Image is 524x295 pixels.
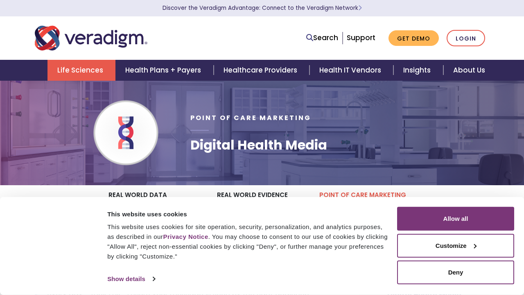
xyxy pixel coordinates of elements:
button: Deny [397,261,514,284]
a: Health IT Vendors [309,60,393,81]
span: Point of Care Marketing [190,113,311,123]
a: Support [347,33,375,43]
a: Login [447,30,485,47]
a: Health Plans + Payers [115,60,213,81]
a: Show details [107,273,155,285]
a: Get Demo [388,30,439,46]
h1: Digital Health Media [190,137,327,153]
a: Privacy Notice [163,233,208,240]
img: Veradigm logo [35,25,147,52]
button: Allow all [397,207,514,231]
button: Customize [397,234,514,257]
a: Search [306,32,338,43]
span: Learn More [358,4,362,12]
a: Life Sciences [47,60,115,81]
div: This website uses cookies for site operation, security, personalization, and analytics purposes, ... [107,222,388,261]
a: Insights [393,60,443,81]
a: Discover the Veradigm Advantage: Connect to the Veradigm NetworkLearn More [163,4,362,12]
div: This website uses cookies [107,209,388,219]
a: About Us [443,60,495,81]
a: Healthcare Providers [214,60,309,81]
